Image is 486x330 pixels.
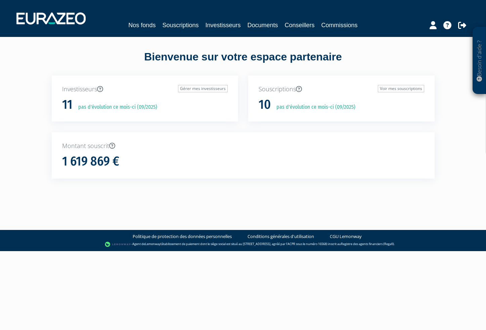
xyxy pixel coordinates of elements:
a: Lemonway [145,242,161,246]
a: Gérer mes investisseurs [178,85,228,92]
div: Bienvenue sur votre espace partenaire [47,49,440,76]
p: pas d'évolution ce mois-ci (09/2025) [272,103,355,111]
p: Besoin d'aide ? [476,31,483,91]
p: pas d'évolution ce mois-ci (09/2025) [74,103,157,111]
a: Documents [248,20,278,30]
a: CGU Lemonway [330,233,362,240]
a: Conseillers [285,20,315,30]
a: Nos fonds [128,20,156,30]
img: 1732889491-logotype_eurazeo_blanc_rvb.png [16,12,86,25]
a: Politique de protection des données personnelles [133,233,232,240]
img: logo-lemonway.png [105,241,131,248]
h1: 11 [62,98,73,112]
a: Commissions [321,20,358,30]
a: Souscriptions [162,20,198,30]
a: Conditions générales d'utilisation [248,233,314,240]
p: Investisseurs [62,85,228,94]
a: Voir mes souscriptions [378,85,424,92]
a: Investisseurs [205,20,240,30]
a: Registre des agents financiers (Regafi) [341,242,394,246]
p: Montant souscrit [62,142,424,150]
p: Souscriptions [259,85,424,94]
h1: 10 [259,98,271,112]
h1: 1 619 869 € [62,154,119,169]
div: - Agent de (établissement de paiement dont le siège social est situé au [STREET_ADDRESS], agréé p... [7,241,479,248]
